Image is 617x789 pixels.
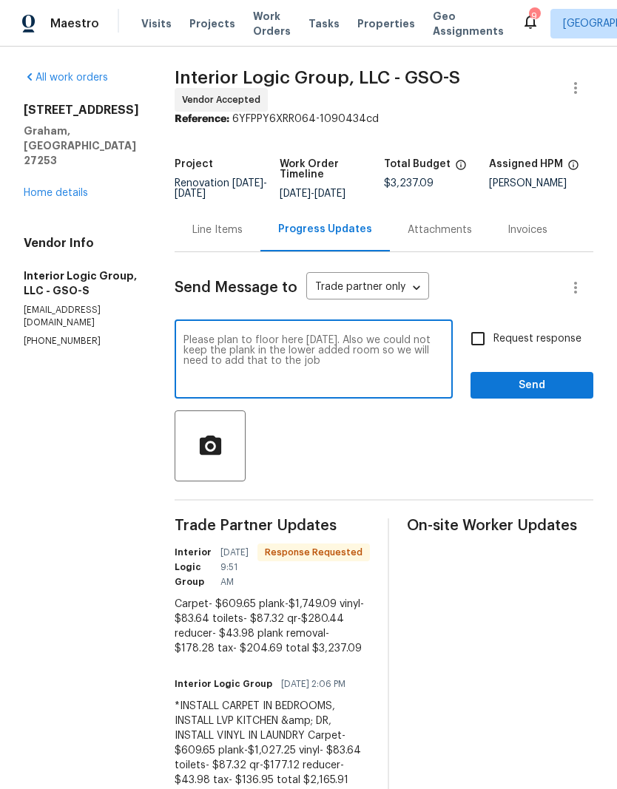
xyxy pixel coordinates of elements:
div: Trade partner only [306,276,429,300]
button: Send [471,372,593,399]
span: The total cost of line items that have been proposed by Opendoor. This sum includes line items th... [455,159,467,178]
div: Line Items [192,223,243,237]
span: - [175,178,267,199]
span: Vendor Accepted [182,92,266,107]
div: Invoices [508,223,547,237]
span: Interior Logic Group, LLC - GSO-S [175,69,460,87]
h5: Work Order Timeline [280,159,385,180]
div: Carpet- $609.65 plank-$1,749.09 vinyl- $83.64 toilets- $87.32 qr-$280.44 reducer- $43.98 plank re... [175,597,370,656]
span: Tasks [308,18,340,29]
b: Reference: [175,114,229,124]
span: Send Message to [175,280,297,295]
span: Trade Partner Updates [175,518,370,533]
div: *INSTALL CARPET IN BEDROOMS, INSTALL LVP KITCHEN &amp; DR, INSTALL VINYL IN LAUNDRY Carpet- $609.... [175,699,370,788]
div: Progress Updates [278,222,372,237]
span: Geo Assignments [433,9,504,38]
span: Send [482,376,581,395]
div: Attachments [408,223,472,237]
span: Maestro [50,16,99,31]
h2: [STREET_ADDRESS] [24,103,139,118]
h5: Total Budget [384,159,451,169]
span: Renovation [175,178,267,199]
h5: Project [175,159,213,169]
div: [PERSON_NAME] [489,178,594,189]
h5: Graham, [GEOGRAPHIC_DATA] 27253 [24,123,139,168]
span: Projects [189,16,235,31]
div: 6YFPPY6XRR064-1090434cd [175,112,593,126]
span: [DATE] [175,189,206,199]
a: Home details [24,188,88,198]
span: [DATE] [280,189,311,199]
a: All work orders [24,72,108,83]
span: The hpm assigned to this work order. [567,159,579,178]
span: [DATE] [232,178,263,189]
p: [PHONE_NUMBER] [24,335,139,348]
span: On-site Worker Updates [407,518,593,533]
span: Visits [141,16,172,31]
h6: Interior Logic Group [175,545,212,589]
span: $3,237.09 [384,178,434,189]
textarea: Please plan to floor here [DATE]. Also we could not keep the plank in the lower added room so we ... [183,335,444,387]
h5: Assigned HPM [489,159,563,169]
h5: Interior Logic Group, LLC - GSO-S [24,268,139,298]
div: 9 [529,9,539,24]
span: Properties [357,16,415,31]
span: Request response [493,331,581,347]
span: [DATE] [314,189,345,199]
span: - [280,189,345,199]
h4: Vendor Info [24,236,139,251]
span: [DATE] 9:51 AM [220,545,249,589]
h6: Interior Logic Group [175,677,272,691]
span: Work Orders [253,9,291,38]
p: [EMAIL_ADDRESS][DOMAIN_NAME] [24,304,139,329]
span: Response Requested [259,545,368,560]
span: [DATE] 2:06 PM [281,677,345,691]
